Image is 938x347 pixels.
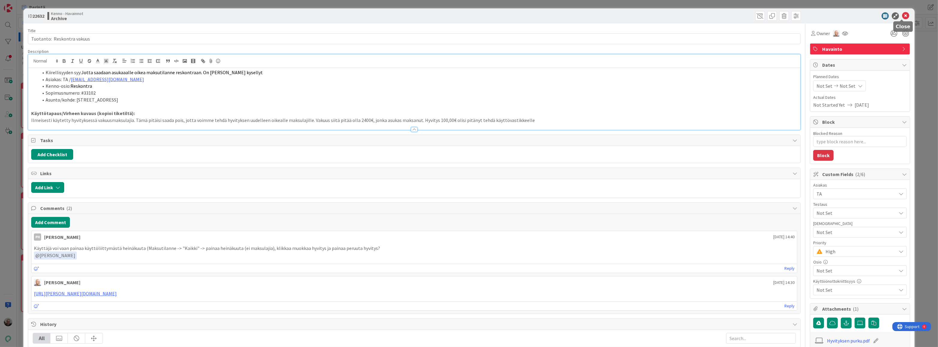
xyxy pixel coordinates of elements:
div: Priority [813,241,907,245]
span: Dates [822,61,899,68]
div: 4 [31,2,33,7]
span: Planned Dates [813,74,907,80]
div: PH [34,233,41,241]
strong: Käyttötapaus/Virheen kuvaus (kopioi tiketiltä): [31,110,135,116]
span: Not Started Yet [813,101,845,108]
div: [DEMOGRAPHIC_DATA] [813,221,907,226]
li: Asunto/kohde: [STREET_ADDRESS] [38,96,797,103]
button: Add Checklist [31,149,73,160]
span: Not Set [817,82,832,90]
p: Ilmeisesti käytetty hyvityksessä vakuusmaksulajia. Tämä pitäisi saada pois, jotta voimme tehdä hy... [31,117,797,124]
span: ( 2/6 ) [855,171,865,177]
a: [EMAIL_ADDRESS][DOMAIN_NAME] [71,76,144,82]
span: Jotta saadaan asukaaalle oikea maksutilanne reskontraan. On [PERSON_NAME] kysellyt [81,69,263,75]
li: Kiirellisyyden syy: [38,69,797,76]
div: Asiakas [813,183,907,187]
li: Kenno-osio: [38,83,797,90]
span: ID [28,12,44,20]
span: ( 2 ) [66,205,72,211]
span: High [826,247,893,256]
span: Not Set [817,229,896,236]
span: History [40,321,790,328]
p: Käyttäjä voi vaan painaa käyttöliittymästä heinäkuuta (Maksutilanne -> "Kaikki" -> painaa heinäku... [34,245,795,252]
a: Reply [784,302,795,310]
span: Not Set [817,286,896,294]
button: Add Comment [31,217,70,228]
a: Reply [784,265,795,272]
span: TA [817,190,896,197]
span: Not Set [817,267,896,274]
input: Search... [726,333,796,344]
span: Comments [40,205,790,212]
span: Support [13,1,27,8]
b: 22632 [32,13,44,19]
span: [DATE] [855,101,869,108]
span: Not Set [817,209,896,217]
span: Custom Fields [822,171,899,178]
div: [PERSON_NAME] [44,279,80,286]
li: Asiakas: TA / [38,76,797,83]
span: Not Set [840,82,856,90]
span: [DATE] 14:40 [773,234,795,240]
div: [PERSON_NAME] [44,233,80,241]
span: Links [40,170,790,177]
span: Actual Dates [813,94,907,101]
div: All [33,333,50,343]
span: @ [35,252,40,258]
li: Sopimusnumero: #33102 [38,90,797,96]
span: Havainto [822,45,899,53]
span: Attachments [822,305,899,312]
label: Blocked Reason [813,131,842,136]
img: NG [833,30,840,37]
a: [URL][PERSON_NAME][DOMAIN_NAME] [34,291,117,297]
input: type card name here... [28,33,801,44]
span: Description [28,49,49,54]
div: Osio [813,260,907,264]
span: ( 1 ) [853,306,859,312]
h5: Close [896,24,910,29]
span: Kenno - Havainnot [51,11,83,16]
span: Tasks [40,137,790,144]
span: [PERSON_NAME] [35,252,75,258]
button: Add Link [31,182,64,193]
a: Hyvityksen purku.pdf [827,337,870,344]
div: Testaus [813,202,907,206]
span: Block [822,118,899,126]
label: Title [28,28,36,33]
button: Block [813,150,834,161]
span: Reskontra [70,83,92,89]
b: Archive [51,16,83,21]
span: Owner [817,30,830,37]
div: Käyttöönottokriittisyys [813,279,907,283]
img: NG [34,279,41,286]
span: [DATE] 14:30 [773,279,795,286]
